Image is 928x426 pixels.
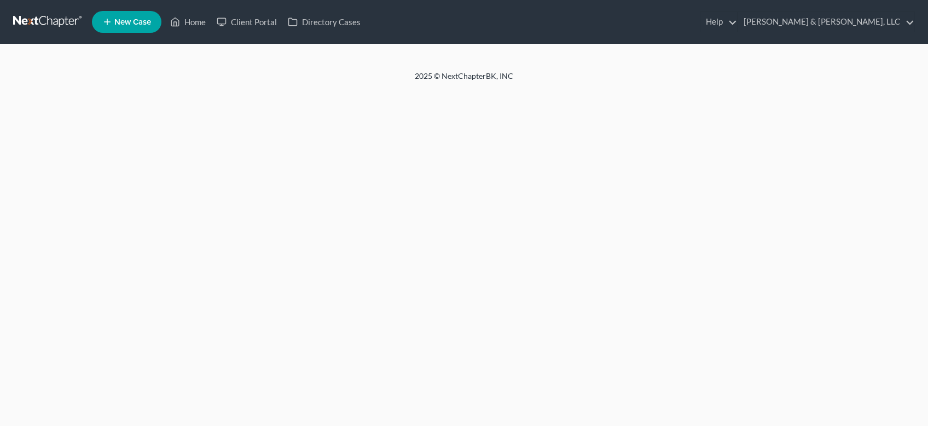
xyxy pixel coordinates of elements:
a: Home [165,12,211,32]
a: Directory Cases [282,12,366,32]
a: Client Portal [211,12,282,32]
div: 2025 © NextChapterBK, INC [152,71,776,90]
a: Help [700,12,737,32]
new-legal-case-button: New Case [92,11,161,33]
a: [PERSON_NAME] & [PERSON_NAME], LLC [738,12,914,32]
